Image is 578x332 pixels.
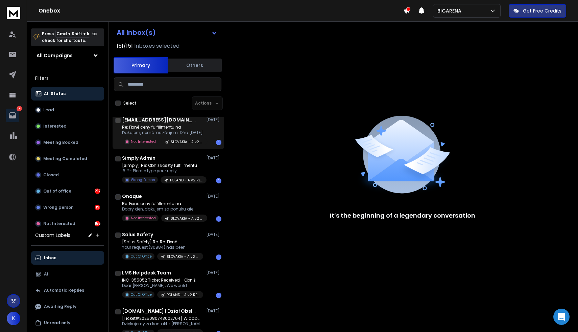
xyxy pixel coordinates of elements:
div: 1 [216,178,221,183]
div: Open Intercom Messenger [553,309,570,325]
button: Meeting Completed [31,152,104,165]
p: Unread only [44,320,70,326]
h1: [DOMAIN_NAME] | Dział Obsługi Klienta [122,308,196,314]
p: BIGARENA [437,7,464,14]
p: [DATE] [206,117,221,123]
h1: All Campaigns [37,52,73,59]
p: It’s the beginning of a legendary conversation [330,211,475,220]
p: [Salus Safety] Re: Re: Fixné [122,239,203,245]
p: Dear [PERSON_NAME], We would [122,283,203,288]
label: Select [123,101,137,106]
p: [DATE] [206,155,221,161]
button: All Inbox(s) [111,26,223,39]
p: Not Interested [131,216,156,221]
button: Lead [31,103,104,117]
p: [DATE] [206,194,221,199]
p: Ďakujem, nemáme záujem. Dňa [DATE] [122,130,203,135]
button: Wrong person19 [31,201,104,214]
p: ##- Please type your reply [122,168,203,174]
p: Lead [43,107,54,113]
p: Meeting Completed [43,156,87,161]
h1: [EMAIL_ADDRESS][DOMAIN_NAME] [122,116,196,123]
p: Automatic Replies [44,288,84,293]
p: Wrong person [43,205,74,210]
button: Primary [114,57,168,73]
button: Automatic Replies [31,284,104,297]
p: [Ticket#2025080743002764] Wiadomość do [DOMAIN_NAME]: Obniż [122,316,203,321]
p: Out Of Office [131,254,152,259]
p: All Status [44,91,66,96]
p: SLOVAKIA - A v2 RELOAD [171,139,203,145]
button: Out of office217 [31,184,104,198]
p: SLOVAKIA - A v2 RELOAD [167,254,199,259]
button: Not Interested155 [31,217,104,230]
p: Not Interested [43,221,75,226]
p: Awaiting Reply [44,304,76,309]
h1: Onaque [122,193,142,200]
div: 19 [95,205,100,210]
p: INC-355052 Ticket Received - Obniż [122,278,203,283]
h1: All Inbox(s) [117,29,156,36]
button: Others [168,58,222,73]
div: 1 [216,140,221,145]
div: 1 [216,293,221,298]
button: All Campaigns [31,49,104,62]
p: Get Free Credits [523,7,561,14]
p: [DATE] [206,308,221,314]
img: logo [7,7,20,19]
p: Dziękujemy za kontakt z [PERSON_NAME]![GEOGRAPHIC_DATA], [122,321,203,327]
button: Closed [31,168,104,182]
p: 391 [17,106,22,111]
p: Re: Fixné ceny fulfillmentu na [122,201,203,206]
p: Inbox [44,255,56,261]
a: 391 [6,109,19,122]
h3: Custom Labels [35,232,70,239]
p: SLOVAKIA - A v2 RELOAD [171,216,203,221]
h1: Simply Admin [122,155,155,161]
p: All [44,271,50,277]
p: Interested [43,124,67,129]
button: K [7,312,20,325]
h3: Filters [31,73,104,83]
button: Unread only [31,316,104,330]
button: Meeting Booked [31,136,104,149]
div: 217 [95,189,100,194]
h1: LMS Helpdesk Team [122,269,171,276]
button: Awaiting Reply [31,300,104,313]
p: POLAND - A v2 RELOAD [170,178,202,183]
div: 1 [216,254,221,260]
button: Inbox [31,251,104,265]
p: Not Interested [131,139,156,144]
div: 1 [216,216,221,222]
p: Press to check for shortcuts. [42,30,97,44]
button: All [31,267,104,281]
button: Get Free Credits [509,4,566,18]
h1: Salus Safety [122,231,153,238]
p: [DATE] [206,232,221,237]
p: Out Of Office [131,292,152,297]
span: Cmd + Shift + k [55,30,90,38]
p: Out of office [43,189,71,194]
p: Re: Fixné ceny fulfillmentu na [122,125,203,130]
p: Your request (30884) has been [122,245,203,250]
p: Dobry den, dakujem za ponuku ale [122,206,203,212]
p: Wrong Person [131,177,155,182]
p: [Simply] Re: Obniż koszty fulfillmentu [122,163,203,168]
button: Interested [31,119,104,133]
h3: Inboxes selected [134,42,179,50]
button: All Status [31,87,104,101]
p: Meeting Booked [43,140,78,145]
div: 155 [95,221,100,226]
p: Closed [43,172,59,178]
span: 151 / 151 [117,42,133,50]
h1: Onebox [39,7,403,15]
p: POLAND - A v2 RELOAD [167,292,199,297]
p: [DATE] [206,270,221,275]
